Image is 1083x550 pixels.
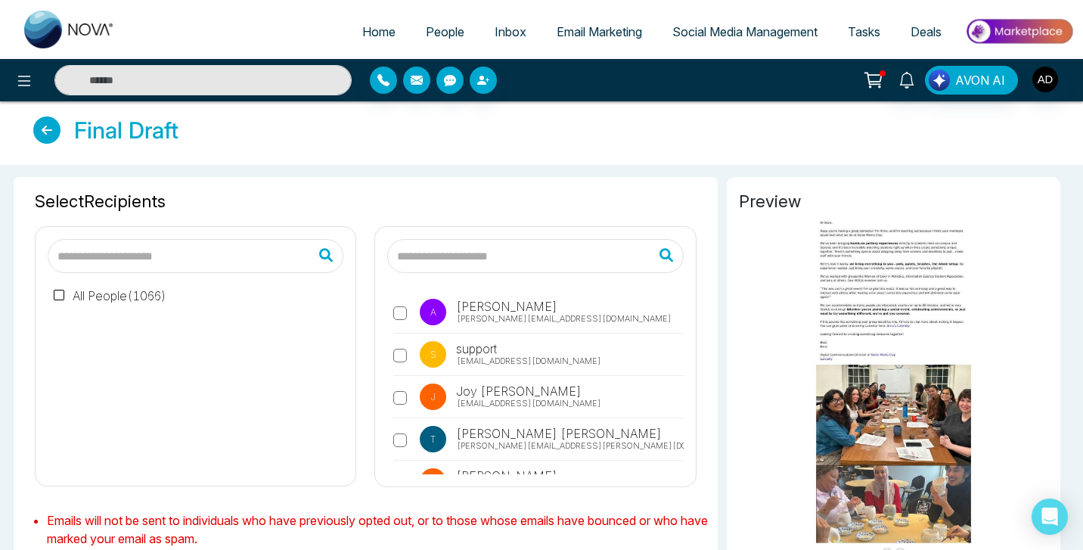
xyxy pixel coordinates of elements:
[557,24,642,39] span: Email Marketing
[420,299,446,325] p: A
[911,24,942,39] span: Deals
[964,14,1074,48] img: Market-place.gif
[895,17,957,46] a: Deals
[35,189,697,214] span: Select Recipients
[1032,499,1068,535] div: Open Intercom Messenger
[393,433,407,447] input: T [PERSON_NAME] [PERSON_NAME] [PERSON_NAME][EMAIL_ADDRESS][PERSON_NAME][DOMAIN_NAME]
[454,297,557,315] span: [PERSON_NAME]
[925,66,1018,95] button: AVON AI
[454,424,662,443] span: [PERSON_NAME] [PERSON_NAME]
[420,426,446,452] p: T
[454,467,557,485] span: [PERSON_NAME]
[426,24,464,39] span: People
[393,306,407,320] input: A [PERSON_NAME] [PERSON_NAME][EMAIL_ADDRESS][DOMAIN_NAME]
[362,24,396,39] span: Home
[454,340,497,358] span: support
[454,382,582,400] span: Joy [PERSON_NAME]
[393,391,407,405] input: J Joy [PERSON_NAME] [EMAIL_ADDRESS][DOMAIN_NAME]
[833,17,895,46] a: Tasks
[54,287,166,305] label: All People ( 1066 )
[739,214,1048,545] img: novacrm
[393,349,407,362] input: s support [EMAIL_ADDRESS][DOMAIN_NAME]
[411,17,479,46] a: People
[1032,67,1058,92] img: User Avatar
[54,290,67,303] input: All People(1066)
[24,11,115,48] img: Nova CRM Logo
[74,117,178,144] h4: Final Draft
[657,17,833,46] a: Social Media Management
[848,24,880,39] span: Tasks
[672,24,818,39] span: Social Media Management
[495,24,526,39] span: Inbox
[955,71,1005,89] span: AVON AI
[457,397,601,410] span: [EMAIL_ADDRESS][DOMAIN_NAME]
[541,17,657,46] a: Email Marketing
[929,70,950,91] img: Lead Flow
[739,189,1048,214] span: Preview
[420,468,446,495] p: J
[420,384,446,410] p: J
[347,17,411,46] a: Home
[47,511,709,548] li: Emails will not be sent to individuals who have previously opted out, or to those whose emails ha...
[457,440,742,452] span: [PERSON_NAME][EMAIL_ADDRESS][PERSON_NAME][DOMAIN_NAME]
[479,17,541,46] a: Inbox
[457,355,601,368] span: [EMAIL_ADDRESS][DOMAIN_NAME]
[457,312,672,325] span: [PERSON_NAME][EMAIL_ADDRESS][DOMAIN_NAME]
[420,341,446,368] p: s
